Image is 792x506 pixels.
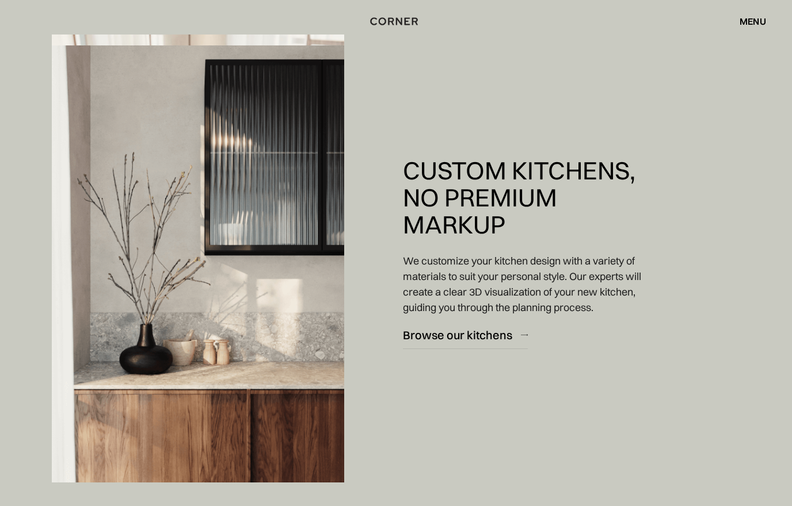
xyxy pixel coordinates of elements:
[403,327,512,343] div: Browse our kitchens
[358,14,434,29] a: home
[728,11,766,31] div: menu
[52,45,344,482] img: The dark wood cabinets combined with the terrazzo countertop.
[740,17,766,26] div: menu
[403,321,528,349] a: Browse our kitchens
[403,253,658,315] p: We customize your kitchen design with a variety of materials to suit your personal style. Our exp...
[403,157,658,239] h2: Custom Kitchens, No Premium Markup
